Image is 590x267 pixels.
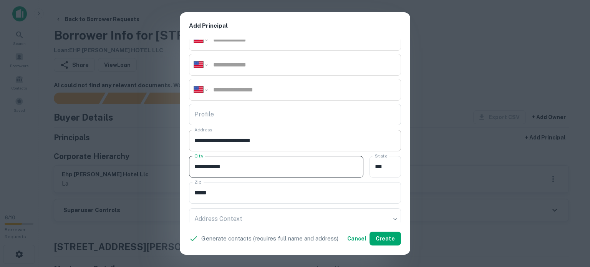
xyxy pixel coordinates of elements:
[344,232,370,245] button: Cancel
[201,234,338,243] p: Generate contacts (requires full name and address)
[194,126,212,133] label: Address
[194,179,201,185] label: Zip
[194,153,203,159] label: City
[375,153,387,159] label: State
[370,232,401,245] button: Create
[180,12,410,40] h2: Add Principal
[189,208,401,230] div: ​
[552,206,590,242] iframe: Chat Widget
